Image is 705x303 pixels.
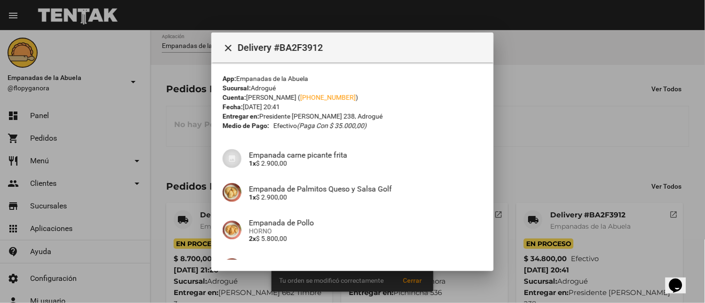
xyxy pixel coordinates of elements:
[249,159,256,167] b: 1x
[249,150,482,159] h4: Empanada carne picante frita
[223,121,269,130] strong: Medio de Pago:
[249,193,482,200] p: $ 2.900,00
[219,38,238,57] button: Cerrar
[223,149,241,168] img: 07c47add-75b0-4ce5-9aba-194f44787723.jpg
[223,102,482,112] div: [DATE] 20:41
[223,221,241,239] img: 10349b5f-e677-4e10-aec3-c36b893dfd64.jpg
[223,93,482,102] div: [PERSON_NAME] ( )
[249,218,482,227] h4: Empanada de Pollo
[249,234,482,242] p: $ 5.800,00
[297,122,367,129] i: (Paga con $ 35.000,00)
[223,74,482,83] div: Empanadas de la Abuela
[223,94,246,101] strong: Cuenta:
[249,184,482,193] h4: Empanada de Palmitos Queso y Salsa Golf
[223,112,482,121] div: Presidente [PERSON_NAME] 238, Adrogué
[249,193,256,200] b: 1x
[223,183,241,202] img: 23889947-f116-4e8f-977b-138207bb6e24.jpg
[238,40,486,55] span: Delivery #BA2F3912
[249,227,482,234] span: HORNO
[300,94,356,101] a: [PHONE_NUMBER]
[223,75,236,82] strong: App:
[223,103,243,111] strong: Fecha:
[665,265,696,294] iframe: chat widget
[223,84,251,92] strong: Sucursal:
[249,234,256,242] b: 2x
[223,112,259,120] strong: Entregar en:
[273,121,367,130] span: Efectivo
[249,159,482,167] p: $ 2.900,00
[249,259,482,268] h4: Empanada de Jamón y Queso
[223,83,482,93] div: Adrogué
[223,258,241,277] img: 72c15bfb-ac41-4ae4-a4f2-82349035ab42.jpg
[223,42,234,54] mat-icon: Cerrar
